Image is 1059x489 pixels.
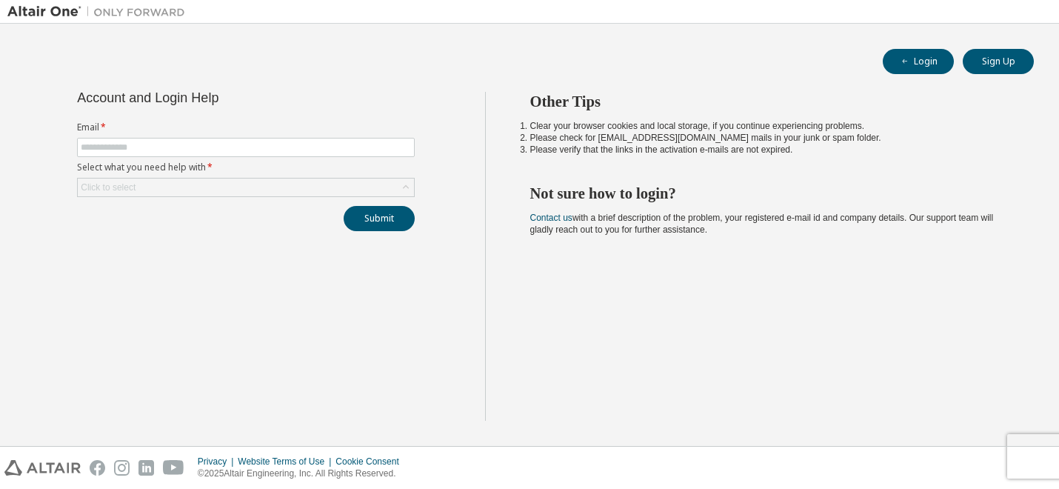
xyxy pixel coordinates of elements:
button: Sign Up [963,49,1034,74]
span: with a brief description of the problem, your registered e-mail id and company details. Our suppo... [530,213,994,235]
img: instagram.svg [114,460,130,476]
img: Altair One [7,4,193,19]
div: Privacy [198,456,238,468]
p: © 2025 Altair Engineering, Inc. All Rights Reserved. [198,468,408,480]
a: Contact us [530,213,572,223]
li: Please verify that the links in the activation e-mails are not expired. [530,144,1008,156]
div: Account and Login Help [77,92,347,104]
img: linkedin.svg [138,460,154,476]
button: Submit [344,206,415,231]
h2: Other Tips [530,92,1008,111]
img: facebook.svg [90,460,105,476]
img: youtube.svg [163,460,184,476]
div: Click to select [81,182,136,193]
div: Click to select [78,179,414,196]
h2: Not sure how to login? [530,184,1008,203]
li: Please check for [EMAIL_ADDRESS][DOMAIN_NAME] mails in your junk or spam folder. [530,132,1008,144]
label: Email [77,122,415,133]
div: Cookie Consent [335,456,407,468]
div: Website Terms of Use [238,456,335,468]
img: altair_logo.svg [4,460,81,476]
label: Select what you need help with [77,162,415,173]
li: Clear your browser cookies and local storage, if you continue experiencing problems. [530,120,1008,132]
button: Login [883,49,954,74]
